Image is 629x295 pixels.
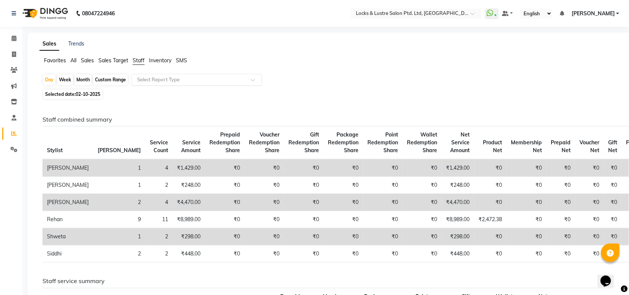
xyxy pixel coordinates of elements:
td: ₹0 [547,159,575,177]
td: 11 [145,211,173,228]
td: ₹0 [547,211,575,228]
span: Favorites [44,57,66,64]
span: Gift Redemption Share [288,131,319,154]
td: ₹0 [507,211,547,228]
div: Month [75,75,92,85]
td: ₹1,429.00 [173,159,205,177]
td: ₹0 [474,159,507,177]
td: Shweta [42,228,93,245]
td: ₹0 [547,228,575,245]
span: Selected date: [43,90,102,99]
b: 08047224946 [82,3,115,24]
td: ₹0 [244,194,284,211]
span: Voucher Net [580,139,600,154]
span: All [70,57,76,64]
td: 2 [145,245,173,263]
td: ₹0 [575,245,604,263]
td: ₹0 [205,159,244,177]
td: ₹0 [402,194,442,211]
td: ₹0 [547,194,575,211]
a: Sales [39,37,59,51]
td: ₹0 [507,245,547,263]
td: ₹0 [402,159,442,177]
span: 02-10-2025 [76,91,100,97]
td: ₹0 [244,228,284,245]
td: ₹0 [474,177,507,194]
td: ₹0 [205,228,244,245]
span: Point Redemption Share [367,131,398,154]
td: ₹0 [284,177,323,194]
td: ₹0 [284,211,323,228]
td: ₹0 [402,228,442,245]
td: ₹248.00 [442,177,474,194]
td: ₹448.00 [173,245,205,263]
div: Day [43,75,56,85]
td: 1 [93,159,145,177]
span: [PERSON_NAME] [98,147,141,154]
td: ₹0 [205,245,244,263]
span: Gift Net [609,139,617,154]
td: ₹0 [474,228,507,245]
span: Wallet Redemption Share [407,131,437,154]
td: ₹0 [575,194,604,211]
a: Trends [68,40,84,47]
span: Staff [133,57,145,64]
span: Stylist [47,147,63,154]
td: ₹0 [547,245,575,263]
span: Inventory [149,57,171,64]
td: ₹0 [604,211,622,228]
td: ₹0 [575,228,604,245]
td: Siddhi [42,245,93,263]
h6: Staff service summary [42,277,613,285]
td: [PERSON_NAME] [42,194,93,211]
td: ₹0 [507,177,547,194]
iframe: chat widget [598,265,622,288]
td: ₹0 [604,194,622,211]
td: Rehan [42,211,93,228]
td: ₹298.00 [173,228,205,245]
td: ₹0 [604,228,622,245]
td: ₹1,429.00 [442,159,474,177]
td: ₹0 [363,177,402,194]
img: logo [19,3,70,24]
span: Sales [81,57,94,64]
td: ₹0 [402,211,442,228]
span: Membership Net [511,139,542,154]
span: Service Amount [181,139,200,154]
td: ₹0 [363,228,402,245]
td: [PERSON_NAME] [42,177,93,194]
td: ₹8,989.00 [173,211,205,228]
td: ₹0 [474,194,507,211]
td: [PERSON_NAME] [42,159,93,177]
span: Service Count [150,139,168,154]
td: ₹0 [323,228,363,245]
span: Prepaid Redemption Share [209,131,240,154]
td: ₹0 [244,245,284,263]
td: ₹0 [575,177,604,194]
td: ₹0 [205,177,244,194]
td: ₹0 [363,159,402,177]
td: ₹0 [363,211,402,228]
div: Week [57,75,73,85]
h6: Staff combined summary [42,116,613,123]
td: ₹298.00 [442,228,474,245]
td: ₹2,472.38 [474,211,507,228]
td: ₹0 [284,245,323,263]
span: Net Service Amount [451,131,470,154]
td: ₹0 [575,211,604,228]
td: 4 [145,159,173,177]
td: ₹0 [604,159,622,177]
span: Voucher Redemption Share [249,131,279,154]
td: 2 [93,245,145,263]
td: ₹0 [363,194,402,211]
span: Prepaid Net [551,139,571,154]
td: ₹8,989.00 [442,211,474,228]
td: ₹0 [323,159,363,177]
td: ₹0 [284,228,323,245]
td: ₹0 [244,177,284,194]
td: ₹4,470.00 [442,194,474,211]
td: 1 [93,228,145,245]
td: ₹0 [402,245,442,263]
span: Sales Target [98,57,128,64]
td: ₹0 [244,211,284,228]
